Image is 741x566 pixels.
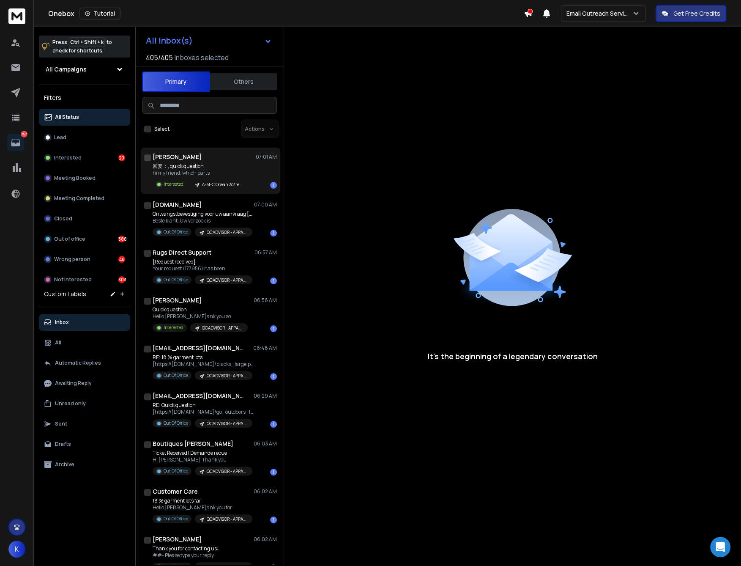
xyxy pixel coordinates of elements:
[139,32,279,49] button: All Inbox(s)
[254,393,277,399] p: 06:29 AM
[46,65,87,74] h1: All Campaigns
[270,469,277,475] div: 1
[153,296,202,305] h1: [PERSON_NAME]
[153,487,198,496] h1: Customer Care
[153,361,254,368] p: [https://[DOMAIN_NAME]/blacks_large.png]https://[DOMAIN_NAME]/ IMPORTANT - PLEASE NOTE THIS
[270,230,277,236] div: 1
[154,126,170,132] label: Select
[39,129,130,146] button: Lead
[54,236,85,242] p: Out of office
[153,450,252,456] p: Ticket Received | Demande recue
[164,468,188,474] p: Out Of Office
[55,114,79,121] p: All Status
[39,415,130,432] button: Sent
[54,154,82,161] p: Interested
[164,372,188,379] p: Out Of Office
[164,181,183,187] p: Interested
[39,334,130,351] button: All
[710,537,730,557] div: Open Intercom Messenger
[39,375,130,392] button: Awaiting Reply
[55,339,61,346] p: All
[153,258,252,265] p: [Request received]
[207,373,247,379] p: QCADVISOR - APPAREL v3
[207,277,247,283] p: QCADVISOR - APPAREL v3
[164,324,183,331] p: Interested
[175,52,229,63] h3: Inboxes selected
[118,276,125,283] div: 303
[69,37,105,47] span: Ctrl + Shift + k
[153,440,233,448] h1: Boutiques [PERSON_NAME]
[55,360,101,366] p: Automatic Replies
[55,380,92,387] p: Awaiting Reply
[153,344,246,352] h1: [EMAIL_ADDRESS][DOMAIN_NAME]
[566,9,632,18] p: Email Outreach Service
[39,149,130,166] button: Interested20
[153,402,254,409] p: RE: Quick question
[153,552,252,559] p: ##- Please type your reply
[153,504,252,511] p: Hello [PERSON_NAME]ank you for
[253,345,277,352] p: 06:48 AM
[7,134,24,151] a: 757
[39,92,130,104] h3: Filters
[21,131,27,137] p: 757
[164,516,188,522] p: Out Of Office
[164,229,188,235] p: Out Of Office
[673,9,720,18] p: Get Free Credits
[254,536,277,543] p: 06:02 AM
[54,195,104,202] p: Meeting Completed
[202,181,243,188] p: A-M-C Ocean 2/2 reload
[39,231,130,247] button: Out of office388
[54,276,92,283] p: Not Interested
[55,400,86,407] p: Unread only
[207,468,247,475] p: QCADVISOR - APPAREL v3
[153,170,248,176] p: hi my friend, which parts
[54,215,72,222] p: Closed
[254,297,277,304] p: 06:56 AM
[146,52,173,63] span: 405 / 405
[270,517,277,523] div: 1
[146,36,193,45] h1: All Inbox(s)
[153,217,254,224] p: Beste klant, Uw verzoek is
[39,395,130,412] button: Unread only
[153,409,254,415] p: [https://[DOMAIN_NAME]/go_outdoors_large.png]https://[DOMAIN_NAME] IMPORTANT - PLEASE NOTE THIS
[153,248,211,257] h1: Rugs Direct Support
[202,325,243,331] p: QCADVISOR - APPAREL v3
[254,201,277,208] p: 07:00 AM
[54,134,66,141] p: Lead
[39,251,130,268] button: Wrong person46
[39,190,130,207] button: Meeting Completed
[153,535,202,544] h1: [PERSON_NAME]
[153,354,254,361] p: RE: 18 % garment lots
[153,313,248,320] p: Hello [PERSON_NAME]ank you so
[55,461,74,468] p: Archive
[153,545,252,552] p: Thank you for contacting us:
[54,256,90,263] p: Wrong person
[39,456,130,473] button: Archive
[153,456,252,463] p: Hi [PERSON_NAME] Thank you
[153,306,248,313] p: Quick question
[656,5,726,22] button: Get Free Credits
[254,249,277,256] p: 06:57 AM
[153,211,254,217] p: Ontvangstbevestiging voor uw aanvraag [DOMAIN_NAME]
[153,392,246,400] h1: [EMAIL_ADDRESS][DOMAIN_NAME]
[428,350,598,362] p: It’s the beginning of a legendary conversation
[207,420,247,427] p: QCADVISOR - APPAREL v3
[39,314,130,331] button: Inbox
[118,256,125,263] div: 46
[39,61,130,78] button: All Campaigns
[39,170,130,187] button: Meeting Booked
[55,319,69,326] p: Inbox
[44,290,86,298] h3: Custom Labels
[270,182,277,189] div: 1
[254,488,277,495] p: 06:02 AM
[54,175,96,181] p: Meeting Booked
[39,271,130,288] button: Not Interested303
[52,38,112,55] p: Press to check for shortcuts.
[153,163,248,170] p: 回复：, quick question
[39,210,130,227] button: Closed
[270,421,277,428] div: 1
[270,373,277,380] div: 1
[164,420,188,426] p: Out Of Office
[142,71,210,92] button: Primary
[153,153,202,161] h1: [PERSON_NAME]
